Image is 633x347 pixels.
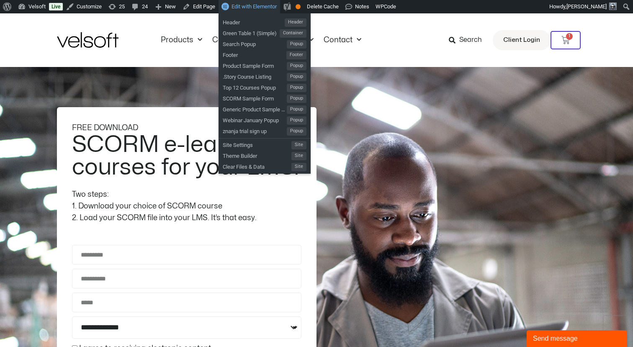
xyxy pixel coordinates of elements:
span: Popup [287,127,306,136]
a: HeaderHeader [219,16,311,27]
a: Green Table 1 (Simple)Container [219,27,311,38]
span: Search Popup [223,38,287,49]
span: Container [280,29,306,38]
span: Product Sample Form [223,59,287,70]
a: Theme BuilderSite [219,149,311,160]
span: Popup [287,62,306,70]
h2: SCORM e-learning courses for your LMS. [72,134,299,179]
div: 2. Load your SCORM file into your LMS. It’s that easy. [72,212,301,224]
span: Header [285,18,306,27]
span: Top 12 Courses Popup [223,81,287,92]
a: Search [449,33,488,47]
span: SCORM Sample Form [223,92,287,103]
span: Clear Files & Data [223,160,291,171]
a: Site SettingsSite [219,139,311,149]
a: Webinar January PopupPopup [219,114,311,125]
a: Live [49,3,63,10]
span: Popup [287,95,306,103]
a: Search PopupPopup [219,38,311,49]
iframe: chat widget [527,329,629,347]
span: .Story Course Listing [223,70,287,81]
span: Client Login [503,35,540,46]
span: Header [223,16,285,27]
div: FREE DOWNLOAD [72,122,301,134]
span: Site [291,141,306,149]
span: Site [291,152,306,160]
a: 1 [551,31,581,49]
span: Popup [287,84,306,92]
div: Two steps: [72,189,301,200]
div: OK [296,4,301,9]
nav: Menu [156,36,366,45]
a: Generic Product Sample FormPopup [219,103,311,114]
a: ContactMenu Toggle [319,36,366,45]
a: Client Login [493,30,551,50]
span: Popup [287,116,306,125]
a: Clear Files & DataSite [219,160,311,171]
span: Green Table 1 (Simple) [223,27,280,38]
a: ProductsMenu Toggle [156,36,207,45]
span: Popup [287,73,306,81]
span: Generic Product Sample Form [223,103,287,114]
span: 1 [566,33,573,40]
span: Search [459,35,482,46]
span: Site [291,163,306,171]
span: Popup [287,105,306,114]
div: 1. Download your choice of SCORM course [72,200,301,212]
span: Footer [223,49,286,59]
span: Edit with Elementor [232,3,277,10]
a: FooterFooter [219,49,311,59]
span: [PERSON_NAME] [566,3,607,10]
a: Top 12 Courses PopupPopup [219,81,311,92]
a: znanja trial sign upPopup [219,125,311,136]
span: znanja trial sign up [223,125,287,136]
a: Product Sample FormPopup [219,59,311,70]
span: Footer [286,51,306,59]
span: Site Settings [223,139,291,149]
a: CompanyMenu Toggle [207,36,261,45]
img: Velsoft Training Materials [57,32,118,48]
span: Popup [287,40,306,49]
a: SCORM Sample FormPopup [219,92,311,103]
span: Theme Builder [223,149,291,160]
a: .Story Course ListingPopup [219,70,311,81]
span: Webinar January Popup [223,114,287,125]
